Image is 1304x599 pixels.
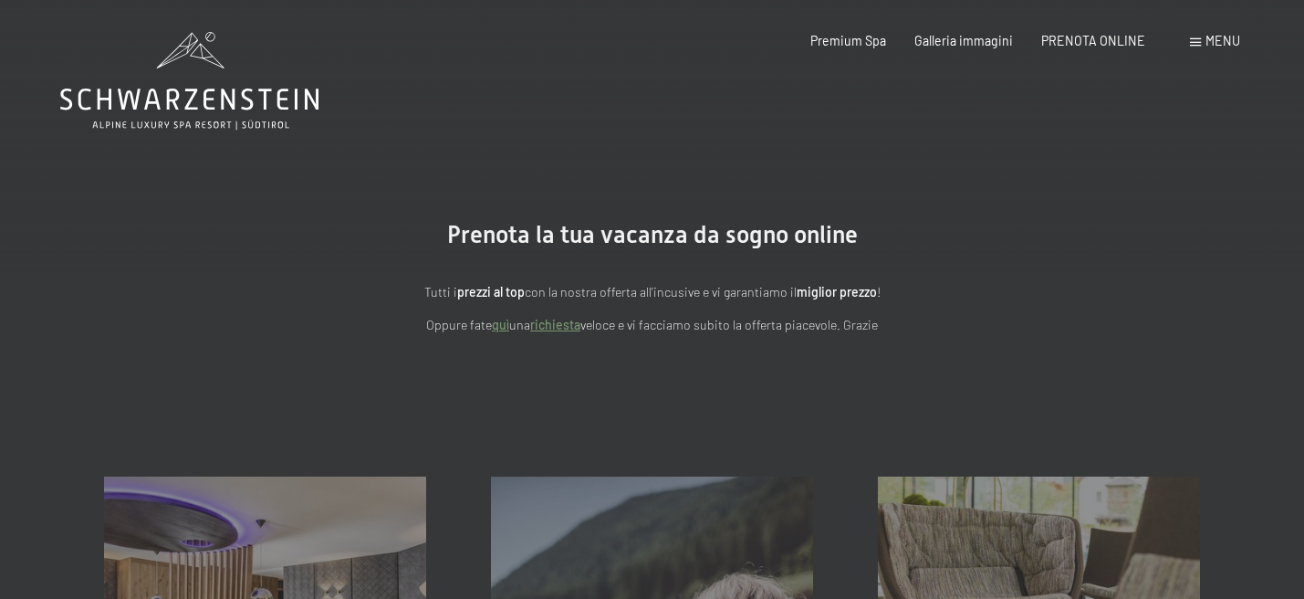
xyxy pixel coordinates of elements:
[251,282,1054,303] p: Tutti i con la nostra offerta all'incusive e vi garantiamo il !
[797,284,877,299] strong: miglior prezzo
[530,317,580,332] a: richiesta
[1205,33,1240,48] span: Menu
[810,33,886,48] a: Premium Spa
[447,221,858,248] span: Prenota la tua vacanza da sogno online
[1041,33,1145,48] a: PRENOTA ONLINE
[914,33,1013,48] a: Galleria immagini
[492,317,509,332] a: quì
[457,284,525,299] strong: prezzi al top
[251,315,1054,336] p: Oppure fate una veloce e vi facciamo subito la offerta piacevole. Grazie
